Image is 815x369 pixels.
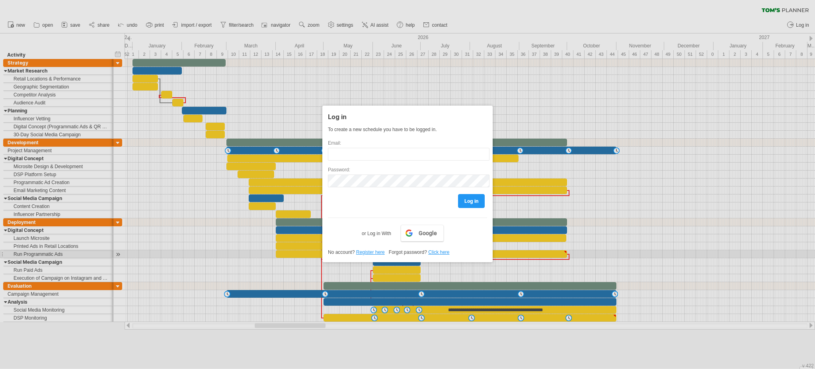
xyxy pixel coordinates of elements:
[328,167,487,173] label: Password:
[389,249,427,255] span: Forgot password?
[464,198,478,204] span: log in
[328,127,487,132] div: To create a new schedule you have to be logged in.
[328,249,355,255] span: No account?
[356,249,385,255] a: Register here
[328,140,487,146] label: Email:
[458,194,485,208] a: log in
[328,109,487,124] div: Log in
[419,230,437,236] span: Google
[428,249,449,255] a: Click here
[362,225,391,238] label: or Log in With
[401,225,444,241] a: Google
